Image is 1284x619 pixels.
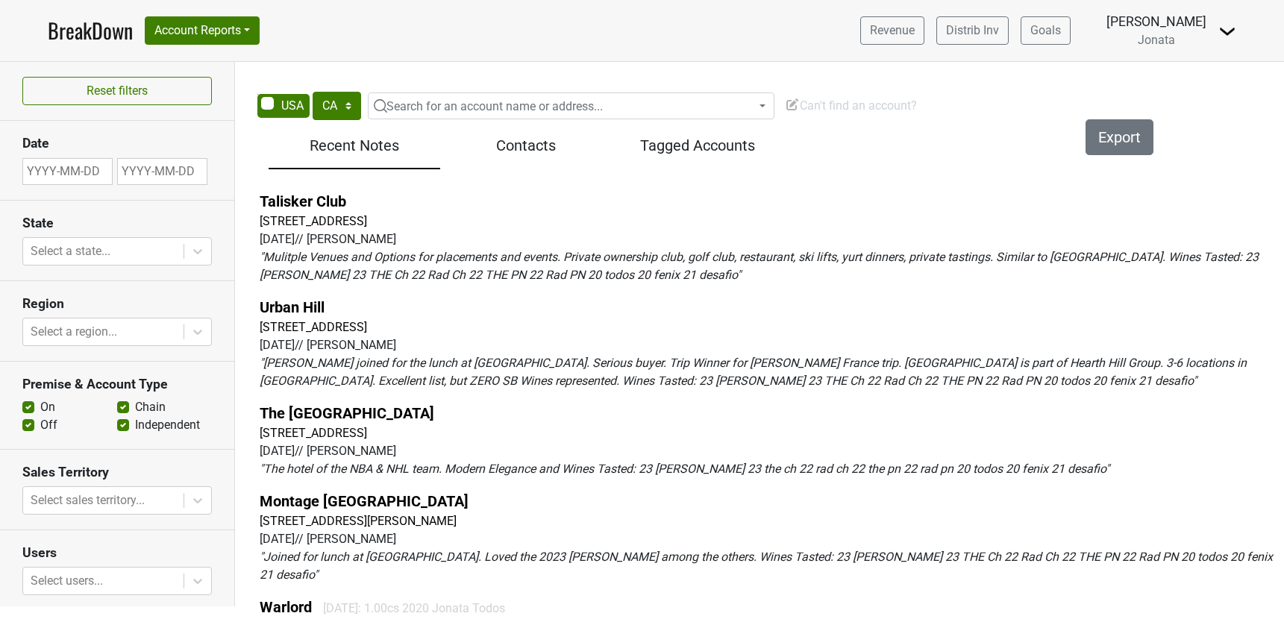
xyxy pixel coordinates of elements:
button: Reset filters [22,77,212,105]
h5: Tagged Accounts [619,136,776,154]
h3: Users [22,545,212,561]
div: [DATE] // [PERSON_NAME] [260,336,1278,354]
h3: Date [22,136,212,151]
label: On [40,398,55,416]
h3: State [22,216,212,231]
img: Edit [785,97,800,112]
a: [STREET_ADDRESS][PERSON_NAME] [260,514,457,528]
button: Account Reports [145,16,260,45]
a: [STREET_ADDRESS] [260,214,367,228]
div: [PERSON_NAME] [1106,12,1206,31]
a: BreakDown [48,15,133,46]
span: [DATE]: 1.00cs 2020 Jonata Todos [323,601,505,615]
em: " [PERSON_NAME] joined for the lunch at [GEOGRAPHIC_DATA]. Serious buyer. Trip Winner for [PERSON... [260,356,1247,388]
div: [DATE] // [PERSON_NAME] [260,530,1278,548]
a: Montage [GEOGRAPHIC_DATA] [260,492,469,510]
h3: Region [22,296,212,312]
a: [STREET_ADDRESS] [260,426,367,440]
em: " Joined for lunch at [GEOGRAPHIC_DATA]. Loved the 2023 [PERSON_NAME] among the others. Wines Tas... [260,550,1273,582]
label: Off [40,416,57,434]
span: Search for an account name or address... [386,99,603,113]
input: YYYY-MM-DD [117,158,207,185]
a: Talisker Club [260,192,346,210]
a: Revenue [860,16,924,45]
div: [DATE] // [PERSON_NAME] [260,230,1278,248]
em: " The hotel of the NBA & NHL team. Modern Elegance and Wines Tasted: 23 [PERSON_NAME] 23 the ch 2... [260,462,1109,476]
h3: Premise & Account Type [22,377,212,392]
button: Export [1086,119,1153,155]
a: Goals [1021,16,1071,45]
span: Can't find an account? [785,98,917,113]
h5: Contacts [448,136,604,154]
input: YYYY-MM-DD [22,158,113,185]
a: Urban Hill [260,298,325,316]
a: The [GEOGRAPHIC_DATA] [260,404,434,422]
a: [STREET_ADDRESS] [260,320,367,334]
h5: Recent Notes [276,136,433,154]
a: Distrib Inv [936,16,1009,45]
label: Independent [135,416,200,434]
img: Dropdown Menu [1218,22,1236,40]
label: Chain [135,398,166,416]
h3: Sales Territory [22,465,212,480]
div: [DATE] // [PERSON_NAME] [260,442,1278,460]
a: Warlord [260,598,312,616]
span: Jonata [1138,33,1175,47]
em: " Mulitple Venues and Options for placements and events. Private ownership club, golf club, resta... [260,250,1259,282]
